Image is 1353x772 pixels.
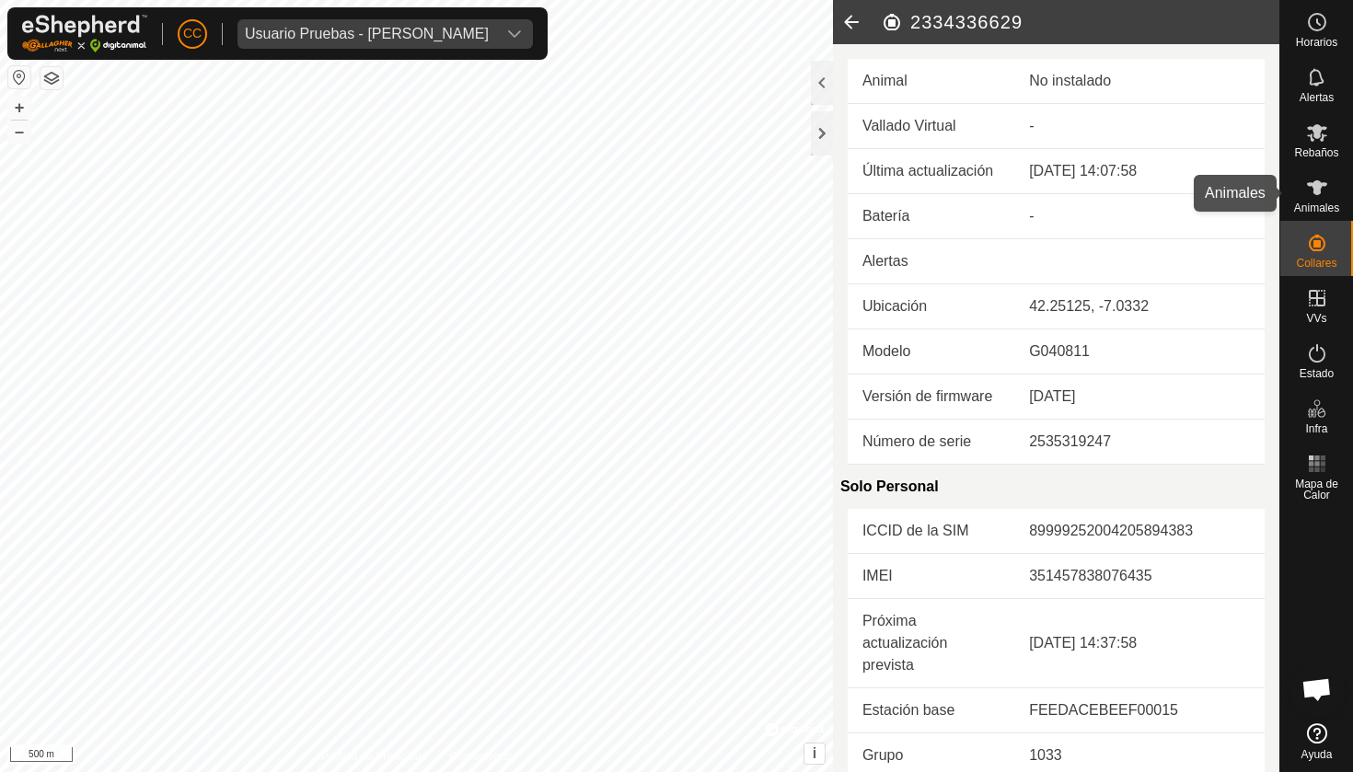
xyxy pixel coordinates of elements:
[1289,662,1345,717] div: Chat abierto
[848,554,1014,599] td: IMEI
[1294,147,1338,158] span: Rebaños
[848,688,1014,733] td: Estación base
[804,743,825,764] button: i
[8,121,30,143] button: –
[848,374,1014,420] td: Versión de firmware
[840,465,1265,509] div: Solo Personal
[848,329,1014,374] td: Modelo
[183,24,202,43] span: CC
[245,27,489,41] div: Usuario Pruebas - [PERSON_NAME]
[848,194,1014,239] td: Batería
[8,66,30,88] button: Restablecer Mapa
[449,748,511,765] a: Contáctenos
[1300,368,1334,379] span: Estado
[813,745,816,761] span: i
[1014,688,1265,733] td: FEEDACEBEEF00015
[40,67,63,89] button: Capas del Mapa
[496,19,533,49] div: dropdown trigger
[1029,295,1250,317] div: 42.25125, -7.0332
[1029,431,1250,453] div: 2535319247
[1029,118,1034,133] app-display-virtual-paddock-transition: -
[848,284,1014,329] td: Ubicación
[1280,716,1353,767] a: Ayuda
[1296,37,1337,48] span: Horarios
[848,59,1014,104] td: Animal
[848,239,1014,284] td: Alertas
[1301,749,1333,760] span: Ayuda
[1305,423,1327,434] span: Infra
[1029,70,1250,92] div: No instalado
[1029,340,1250,363] div: G040811
[1296,258,1336,269] span: Collares
[1285,478,1348,501] span: Mapa de Calor
[1029,160,1250,182] div: [DATE] 14:07:58
[8,97,30,119] button: +
[1294,202,1339,213] span: Animales
[1029,205,1250,227] div: -
[237,19,496,49] span: Usuario Pruebas - Gregorio Alarcia
[1014,599,1265,688] td: [DATE] 14:37:58
[1014,554,1265,599] td: 351457838076435
[1014,509,1265,554] td: 89999252004205894383
[848,149,1014,194] td: Última actualización
[1306,313,1326,324] span: VVs
[321,748,427,765] a: Política de Privacidad
[22,15,147,52] img: Logo Gallagher
[848,104,1014,149] td: Vallado Virtual
[848,509,1014,554] td: ICCID de la SIM
[1029,386,1250,408] div: [DATE]
[848,420,1014,465] td: Número de serie
[881,11,1279,33] h2: 2334336629
[1300,92,1334,103] span: Alertas
[848,599,1014,688] td: Próxima actualización prevista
